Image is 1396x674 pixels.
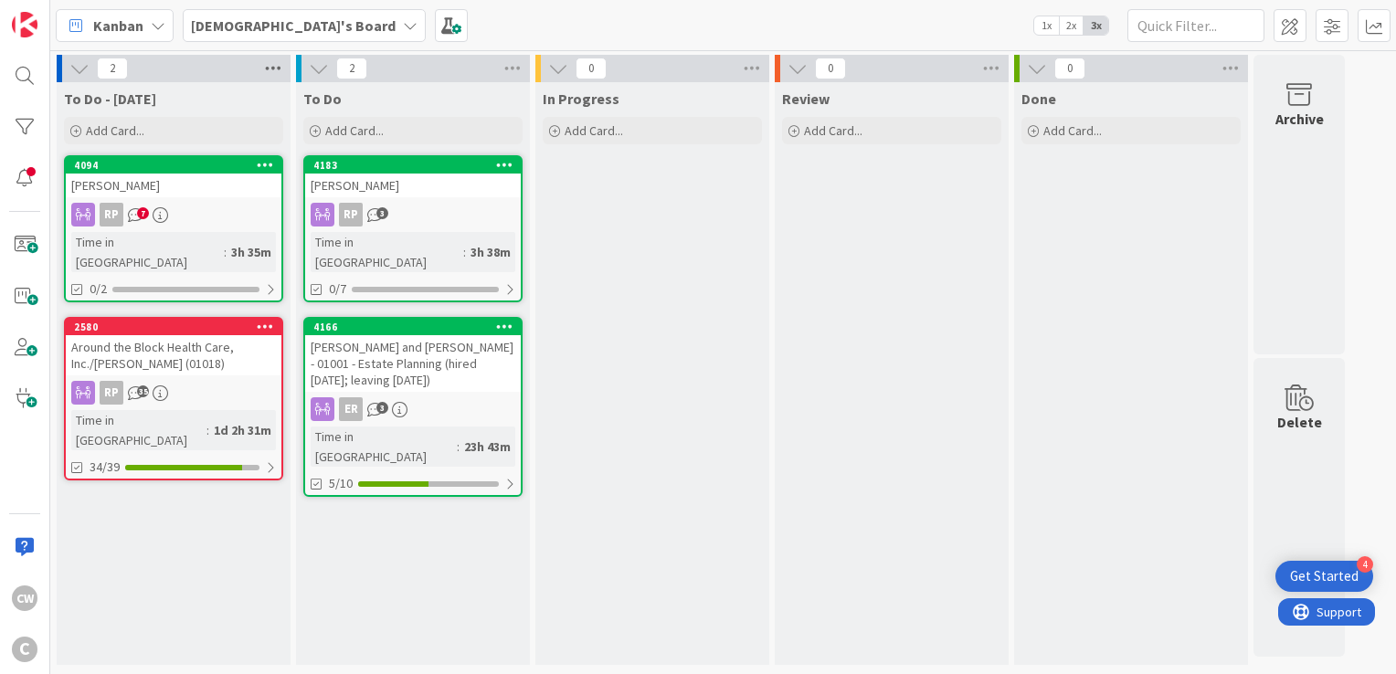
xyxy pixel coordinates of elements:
[1034,16,1059,35] span: 1x
[329,474,353,493] span: 5/10
[1054,58,1085,79] span: 0
[339,397,363,421] div: ER
[305,335,521,392] div: [PERSON_NAME] and [PERSON_NAME] - 01001 - Estate Planning (hired [DATE]; leaving [DATE])
[38,3,83,25] span: Support
[1277,411,1322,433] div: Delete
[191,16,396,35] b: [DEMOGRAPHIC_DATA]'s Board
[305,397,521,421] div: ER
[804,122,862,139] span: Add Card...
[1357,556,1373,573] div: 4
[303,90,342,108] span: To Do
[1059,16,1084,35] span: 2x
[336,58,367,79] span: 2
[66,157,281,197] div: 4094[PERSON_NAME]
[66,203,281,226] div: RP
[1021,90,1056,108] span: Done
[90,458,120,477] span: 34/39
[457,437,460,457] span: :
[313,321,521,333] div: 4166
[576,58,607,79] span: 0
[206,420,209,440] span: :
[227,242,276,262] div: 3h 35m
[100,203,123,226] div: RP
[74,159,281,172] div: 4094
[1043,122,1102,139] span: Add Card...
[305,157,521,174] div: 4183
[305,174,521,197] div: [PERSON_NAME]
[66,319,281,335] div: 2580
[305,319,521,392] div: 4166[PERSON_NAME] and [PERSON_NAME] - 01001 - Estate Planning (hired [DATE]; leaving [DATE])
[137,207,149,219] span: 7
[66,157,281,174] div: 4094
[565,122,623,139] span: Add Card...
[12,637,37,662] div: C
[66,174,281,197] div: [PERSON_NAME]
[209,420,276,440] div: 1d 2h 31m
[305,203,521,226] div: RP
[782,90,830,108] span: Review
[1127,9,1264,42] input: Quick Filter...
[12,12,37,37] img: Visit kanbanzone.com
[339,203,363,226] div: RP
[12,585,37,611] div: CW
[66,319,281,375] div: 2580Around the Block Health Care, Inc./[PERSON_NAME] (01018)
[74,321,281,333] div: 2580
[1275,561,1373,592] div: Open Get Started checklist, remaining modules: 4
[311,232,463,272] div: Time in [GEOGRAPHIC_DATA]
[329,279,346,299] span: 0/7
[1275,108,1324,130] div: Archive
[137,385,149,397] span: 35
[376,207,388,219] span: 3
[97,58,128,79] span: 2
[313,159,521,172] div: 4183
[100,381,123,405] div: RP
[71,410,206,450] div: Time in [GEOGRAPHIC_DATA]
[93,15,143,37] span: Kanban
[1290,567,1359,585] div: Get Started
[305,319,521,335] div: 4166
[90,279,107,299] span: 0/2
[815,58,846,79] span: 0
[86,122,144,139] span: Add Card...
[325,122,384,139] span: Add Card...
[66,381,281,405] div: RP
[71,232,224,272] div: Time in [GEOGRAPHIC_DATA]
[376,402,388,414] span: 3
[466,242,515,262] div: 3h 38m
[64,90,156,108] span: To Do - Today
[543,90,619,108] span: In Progress
[463,242,466,262] span: :
[66,335,281,375] div: Around the Block Health Care, Inc./[PERSON_NAME] (01018)
[311,427,457,467] div: Time in [GEOGRAPHIC_DATA]
[1084,16,1108,35] span: 3x
[305,157,521,197] div: 4183[PERSON_NAME]
[460,437,515,457] div: 23h 43m
[224,242,227,262] span: :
